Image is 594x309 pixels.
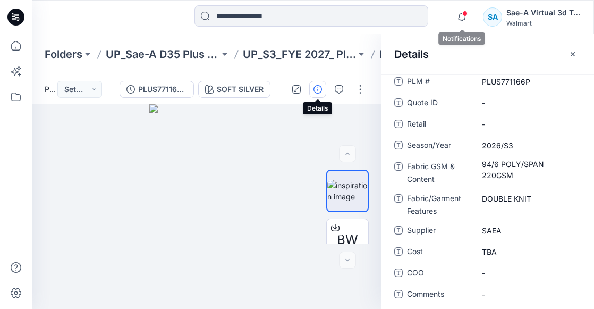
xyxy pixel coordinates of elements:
[407,266,471,281] span: COO
[482,97,574,108] span: -
[106,47,219,62] a: UP_Sae-A D35 Plus Bottom
[198,81,270,98] button: SOFT SILVER
[407,75,471,90] span: PLM #
[407,288,471,303] span: Comments
[506,6,581,19] div: Sae-A Virtual 3d Team
[394,48,429,61] h2: Details
[482,76,574,87] span: PLUS771166P
[506,19,581,27] div: Walmart
[407,118,471,132] span: Retail
[149,104,264,309] img: eyJhbGciOiJIUzI1NiIsImtpZCI6IjAiLCJzbHQiOiJzZXMiLCJ0eXAiOiJKV1QifQ.eyJkYXRhIjp7InR5cGUiOiJzdG9yYW...
[379,47,493,62] p: PLUS771166P_MOCK NECK DROP SHOULDER TOP/BOTTOM
[482,246,574,257] span: TBA
[327,180,368,202] img: inspiration image
[483,7,502,27] div: SA
[45,47,82,62] a: Folders
[407,96,471,111] span: Quote ID
[482,289,574,300] span: -
[45,83,57,95] span: Posted [DATE] 07:59 by
[482,225,574,236] span: SAEA
[407,224,471,239] span: Supplier
[407,192,471,218] span: Fabric/Garment Features
[243,47,357,62] a: UP_S3_FYE 2027_ Plus Sae-A Knit Bottoms
[482,119,574,130] span: -
[138,83,187,95] div: PLUS771166P_SOFT SILVER
[407,139,471,154] span: Season/Year
[407,160,471,186] span: Fabric GSM & Content
[482,158,574,181] span: 94/6 POLY/SPAN 220GSM
[309,81,326,98] button: Details
[120,81,194,98] button: PLUS771166P_SOFT SILVER
[337,230,358,249] span: BW
[482,268,574,279] span: -
[482,193,574,204] span: DOUBLE KNIT
[217,83,264,95] div: SOFT SILVER
[407,245,471,260] span: Cost
[482,140,574,151] span: 2026/S3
